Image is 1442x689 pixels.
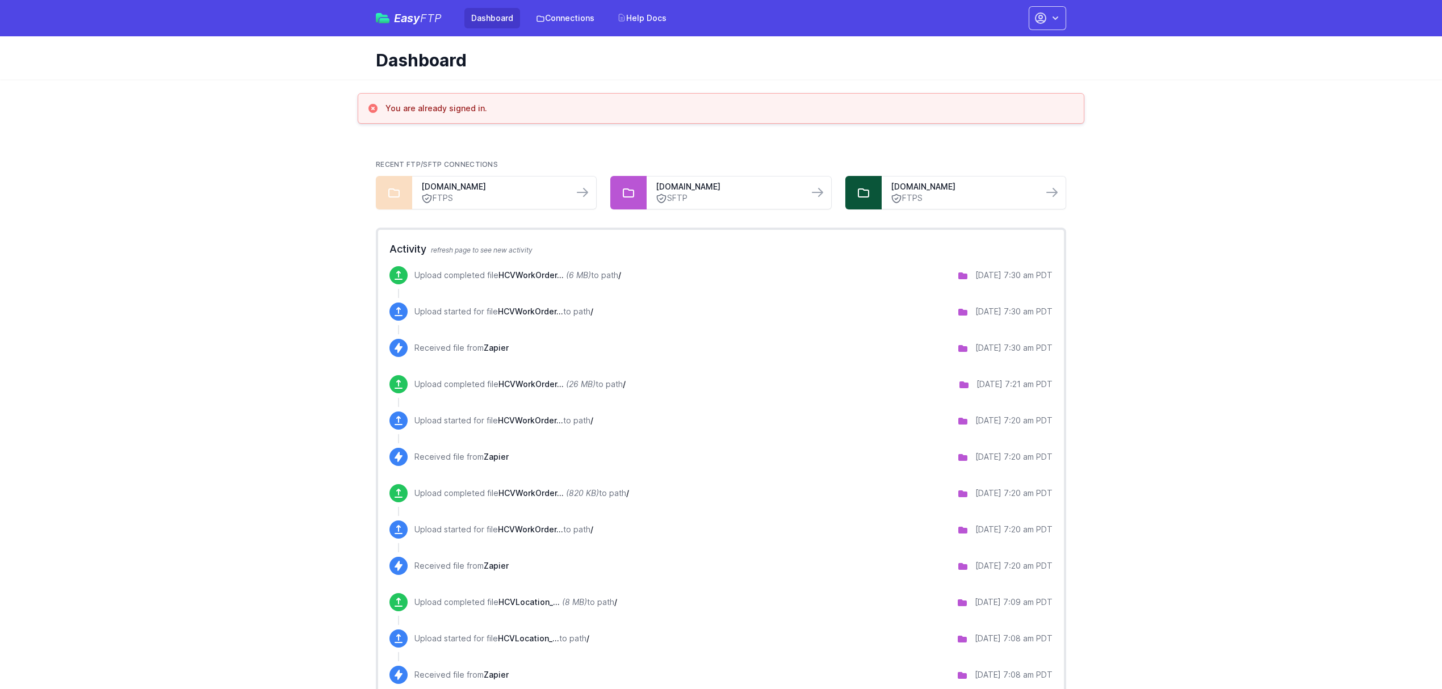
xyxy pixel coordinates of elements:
[590,524,593,534] span: /
[420,11,442,25] span: FTP
[498,270,564,280] span: HCVWorkOrder_2025-09-02.csv
[891,192,1034,204] a: FTPS
[464,8,520,28] a: Dashboard
[414,306,593,317] p: Upload started for file to path
[414,379,626,390] p: Upload completed file to path
[566,379,596,389] i: (26 MB)
[421,192,564,204] a: FTPS
[414,488,629,499] p: Upload completed file to path
[975,669,1053,680] div: [DATE] 7:08 am PDT
[498,488,564,498] span: HCVWorkOrderComment_2025-09-02.csv
[414,342,509,354] p: Received file from
[414,596,617,608] p: Upload completed file to path
[414,633,589,644] p: Upload started for file to path
[484,343,509,352] span: Zapier
[618,270,621,280] span: /
[975,488,1053,499] div: [DATE] 7:20 am PDT
[626,488,629,498] span: /
[498,597,560,607] span: HCVLocation_2025-09-02.csv
[414,415,593,426] p: Upload started for file to path
[529,8,601,28] a: Connections
[975,560,1053,572] div: [DATE] 7:20 am PDT
[656,192,799,204] a: SFTP
[498,306,563,316] span: HCVWorkOrder_2025-09-02.csv
[590,415,593,425] span: /
[376,160,1066,169] h2: Recent FTP/SFTP Connections
[566,488,599,498] i: (820 KB)
[484,452,509,461] span: Zapier
[975,342,1053,354] div: [DATE] 7:30 am PDT
[562,597,587,607] i: (8 MB)
[385,103,487,114] h3: You are already signed in.
[975,633,1053,644] div: [DATE] 7:08 am PDT
[975,306,1053,317] div: [DATE] 7:30 am PDT
[414,451,509,463] p: Received file from
[414,560,509,572] p: Received file from
[484,670,509,679] span: Zapier
[976,379,1053,390] div: [DATE] 7:21 am PDT
[623,379,626,389] span: /
[394,12,442,24] span: Easy
[376,12,442,24] a: EasyFTP
[389,241,1053,257] h2: Activity
[414,524,593,535] p: Upload started for file to path
[421,181,564,192] a: [DOMAIN_NAME]
[376,50,1057,70] h1: Dashboard
[656,181,799,192] a: [DOMAIN_NAME]
[975,270,1053,281] div: [DATE] 7:30 am PDT
[376,13,389,23] img: easyftp_logo.png
[431,246,533,254] span: refresh page to see new activity
[414,669,509,680] p: Received file from
[498,633,559,643] span: HCVLocation_2025-09-02.csv
[498,379,564,389] span: HCVWorkOrderTask_2025-09-02.csv
[610,8,673,28] a: Help Docs
[414,270,621,281] p: Upload completed file to path
[498,415,563,425] span: HCVWorkOrderTask_2025-09-02.csv
[975,596,1053,608] div: [DATE] 7:09 am PDT
[975,524,1053,535] div: [DATE] 7:20 am PDT
[975,415,1053,426] div: [DATE] 7:20 am PDT
[484,561,509,570] span: Zapier
[566,270,591,280] i: (6 MB)
[590,306,593,316] span: /
[498,524,563,534] span: HCVWorkOrderComment_2025-09-02.csv
[586,633,589,643] span: /
[891,181,1034,192] a: [DOMAIN_NAME]
[975,451,1053,463] div: [DATE] 7:20 am PDT
[614,597,617,607] span: /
